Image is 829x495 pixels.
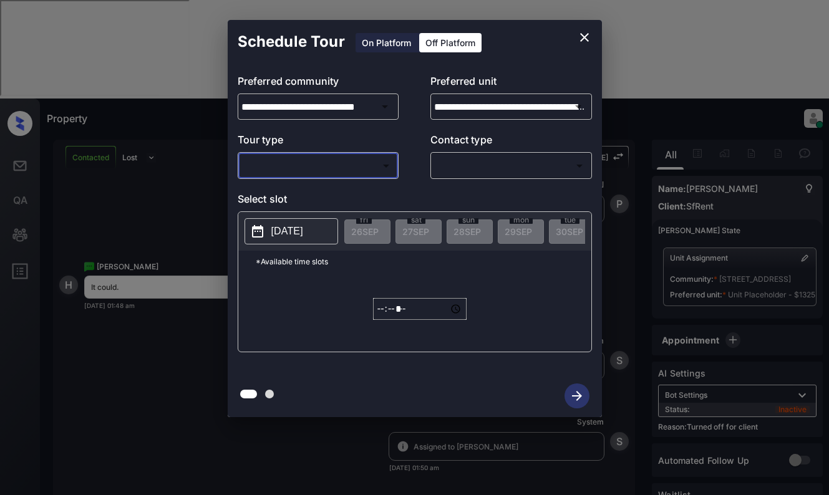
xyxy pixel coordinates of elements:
div: On Platform [356,33,417,52]
p: Select slot [238,191,592,211]
button: Open [376,98,394,115]
h2: Schedule Tour [228,20,355,64]
button: Open [570,98,587,115]
p: Tour type [238,132,399,152]
p: *Available time slots [256,251,591,272]
div: Off Platform [419,33,482,52]
div: off-platform-time-select [373,272,467,345]
button: [DATE] [245,218,338,244]
p: Preferred unit [430,74,592,94]
p: Preferred community [238,74,399,94]
p: Contact type [430,132,592,152]
button: close [572,25,597,50]
p: [DATE] [271,224,303,239]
